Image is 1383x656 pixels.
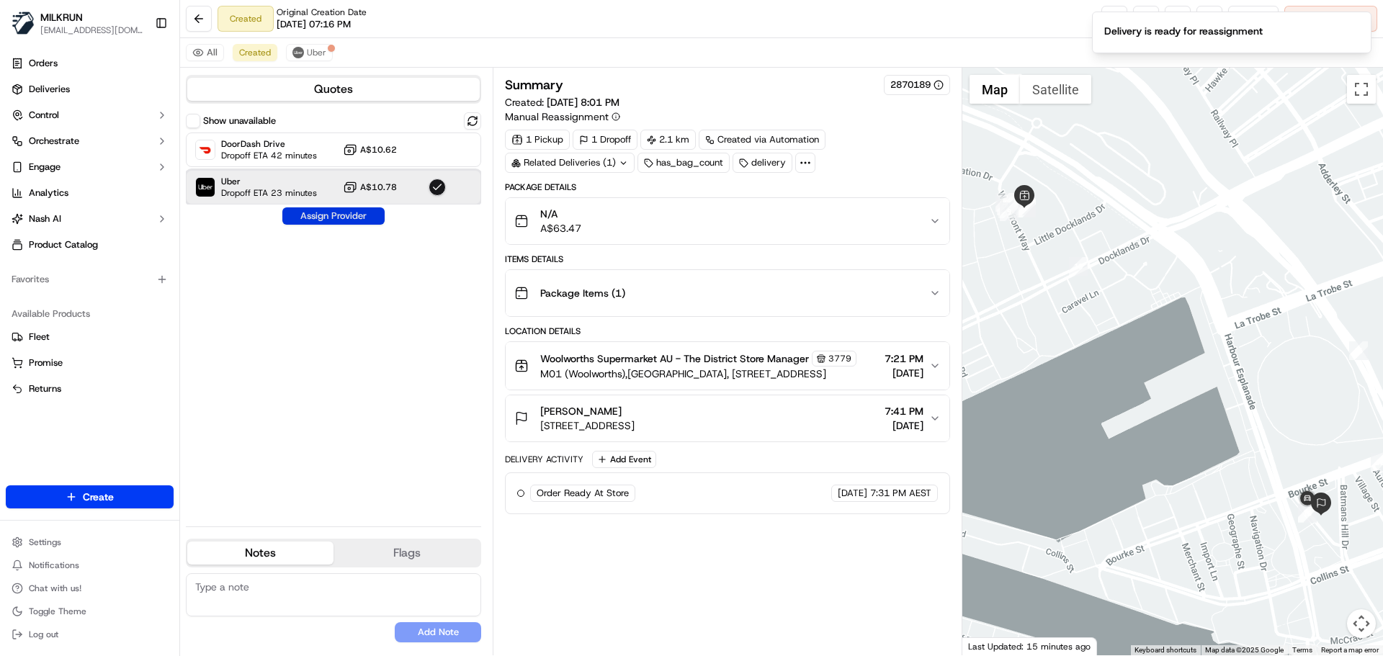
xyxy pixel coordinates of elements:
[186,44,224,61] button: All
[505,325,949,337] div: Location Details
[360,181,397,193] span: A$10.78
[540,221,581,235] span: A$63.47
[343,180,397,194] button: A$10.78
[29,57,58,70] span: Orders
[6,268,174,291] div: Favorites
[203,114,276,127] label: Show unavailable
[1205,646,1284,654] span: Map data ©2025 Google
[1347,75,1376,104] button: Toggle fullscreen view
[29,356,63,369] span: Promise
[6,181,174,205] a: Analytics
[6,6,149,40] button: MILKRUNMILKRUN[EMAIL_ADDRESS][DOMAIN_NAME]
[292,47,304,58] img: uber-new-logo.jpeg
[592,451,656,468] button: Add Event
[282,207,385,225] button: Assign Provider
[505,109,609,124] span: Manual Reassignment
[6,351,174,374] button: Promise
[505,78,563,91] h3: Summary
[29,238,98,251] span: Product Catalog
[505,109,620,124] button: Manual Reassignment
[505,454,583,465] div: Delivery Activity
[540,404,622,418] span: [PERSON_NAME]
[29,583,81,594] span: Chat with us!
[505,153,635,173] div: Related Deliveries (1)
[505,181,949,193] div: Package Details
[196,140,215,159] img: DoorDash Drive
[334,542,480,565] button: Flags
[221,150,317,161] span: Dropoff ETA 42 minutes
[540,207,581,221] span: N/A
[962,637,1097,655] div: Last Updated: 15 minutes ago
[1017,199,1036,217] div: 6
[12,382,168,395] a: Returns
[870,487,931,500] span: 7:31 PM AEST
[6,578,174,598] button: Chat with us!
[885,418,923,433] span: [DATE]
[29,560,79,571] span: Notifications
[221,187,317,199] span: Dropoff ETA 23 minutes
[1349,341,1368,360] div: 11
[1020,75,1091,104] button: Show satellite imagery
[29,212,61,225] span: Nash AI
[640,130,696,150] div: 2.1 km
[1298,503,1317,522] div: 14
[506,342,949,390] button: Woolworths Supermarket AU - The District Store Manager3779M01 (Woolworths),[GEOGRAPHIC_DATA], [ST...
[970,75,1020,104] button: Show street map
[6,104,174,127] button: Control
[540,367,856,381] span: M01 (Woolworths),[GEOGRAPHIC_DATA], [STREET_ADDRESS]
[699,130,825,150] a: Created via Automation
[29,331,50,343] span: Fleet
[506,270,949,316] button: Package Items (1)
[885,404,923,418] span: 7:41 PM
[29,83,70,96] span: Deliveries
[505,130,570,150] div: 1 Pickup
[196,178,215,197] img: Uber
[29,629,58,640] span: Log out
[40,10,83,24] button: MILKRUN
[966,637,1013,655] img: Google
[6,233,174,256] a: Product Catalog
[540,286,625,300] span: Package Items ( 1 )
[6,52,174,75] a: Orders
[1321,646,1379,654] a: Report a map error
[6,325,174,349] button: Fleet
[360,144,397,156] span: A$10.62
[505,253,949,265] div: Items Details
[12,12,35,35] img: MILKRUN
[1134,645,1196,655] button: Keyboard shortcuts
[12,356,168,369] a: Promise
[83,490,114,504] span: Create
[29,382,61,395] span: Returns
[6,130,174,153] button: Orchestrate
[343,143,397,157] button: A$10.62
[6,302,174,325] div: Available Products
[12,331,168,343] a: Fleet
[537,487,629,500] span: Order Ready At Store
[307,47,326,58] span: Uber
[1104,24,1263,38] div: Delivery is ready for reassignment
[233,44,277,61] button: Created
[838,487,867,500] span: [DATE]
[540,351,809,366] span: Woolworths Supermarket AU - The District Store Manager
[573,130,637,150] div: 1 Dropoff
[547,96,619,109] span: [DATE] 8:01 PM
[6,485,174,508] button: Create
[286,44,333,61] button: Uber
[995,193,1014,212] div: 8
[29,606,86,617] span: Toggle Theme
[890,78,944,91] button: 2870189
[6,601,174,621] button: Toggle Theme
[6,532,174,552] button: Settings
[29,135,79,148] span: Orchestrate
[885,351,923,366] span: 7:21 PM
[6,377,174,400] button: Returns
[29,536,61,548] span: Settings
[40,24,143,36] button: [EMAIL_ADDRESS][DOMAIN_NAME]
[637,153,730,173] div: has_bag_count
[540,418,635,433] span: [STREET_ADDRESS]
[1347,609,1376,638] button: Map camera controls
[1000,202,1019,221] div: 9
